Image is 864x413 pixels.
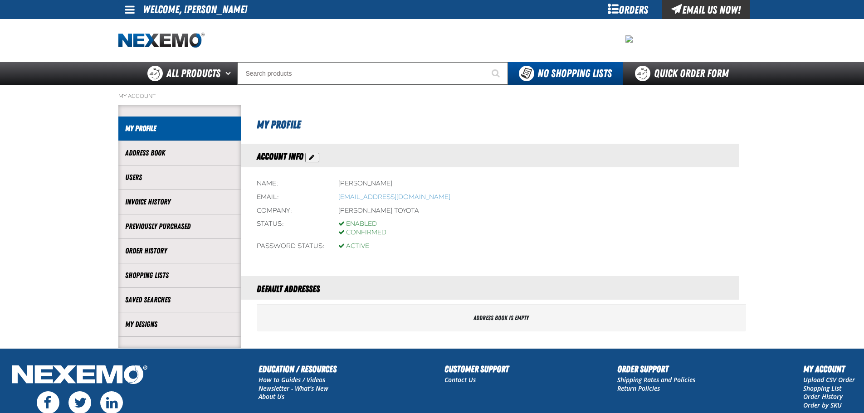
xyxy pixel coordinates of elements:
a: Order by SKU [803,401,842,409]
a: Upload CSV Order [803,375,855,384]
a: Contact Us [444,375,476,384]
img: Nexemo logo [118,33,205,49]
a: Shopping List [803,384,841,393]
a: Shopping Lists [125,270,234,281]
div: Address book is empty [257,305,746,331]
div: Password status [257,242,325,251]
a: Opens a default email client to write an email to vtoreceptionist@vtaig.com [338,193,450,201]
h2: Order Support [617,362,695,376]
a: Invoice History [125,197,234,207]
a: Saved Searches [125,295,234,305]
a: Quick Order Form [623,62,746,85]
div: Email [257,193,325,202]
a: My Account [118,92,156,100]
button: Action Edit Account Information [305,153,319,162]
bdo: [EMAIL_ADDRESS][DOMAIN_NAME] [338,193,450,201]
a: Order History [125,246,234,256]
span: No Shopping Lists [537,67,612,80]
a: My Profile [125,123,234,134]
a: About Us [259,392,284,401]
a: Address Book [125,148,234,158]
div: Name [257,180,325,188]
button: Start Searching [485,62,508,85]
img: Nexemo Logo [9,362,150,389]
div: Enabled [338,220,386,228]
button: You do not have available Shopping Lists. Open to Create a New List [508,62,623,85]
a: Return Policies [617,384,660,393]
h2: My Account [803,362,855,376]
a: How to Guides / Videos [259,375,325,384]
nav: Breadcrumbs [118,92,746,100]
a: Users [125,172,234,183]
a: Home [118,33,205,49]
div: [PERSON_NAME] Toyota [338,207,419,215]
div: [PERSON_NAME] [338,180,392,188]
h2: Education / Resources [259,362,337,376]
a: Shipping Rates and Policies [617,375,695,384]
span: All Products [166,65,220,82]
a: My Designs [125,319,234,330]
h2: Customer Support [444,362,509,376]
input: Search [237,62,508,85]
a: Newsletter - What's New [259,384,328,393]
a: Order History [803,392,843,401]
button: Open All Products pages [222,62,237,85]
div: Active [338,242,369,251]
div: Confirmed [338,228,386,237]
a: Previously Purchased [125,221,234,232]
span: Default Addresses [257,283,320,294]
div: Company [257,207,325,215]
span: Account Info [257,151,303,162]
div: Status [257,220,325,237]
img: 2478c7e4e0811ca5ea97a8c95d68d55a.jpeg [625,35,633,43]
span: My Profile [257,118,301,131]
